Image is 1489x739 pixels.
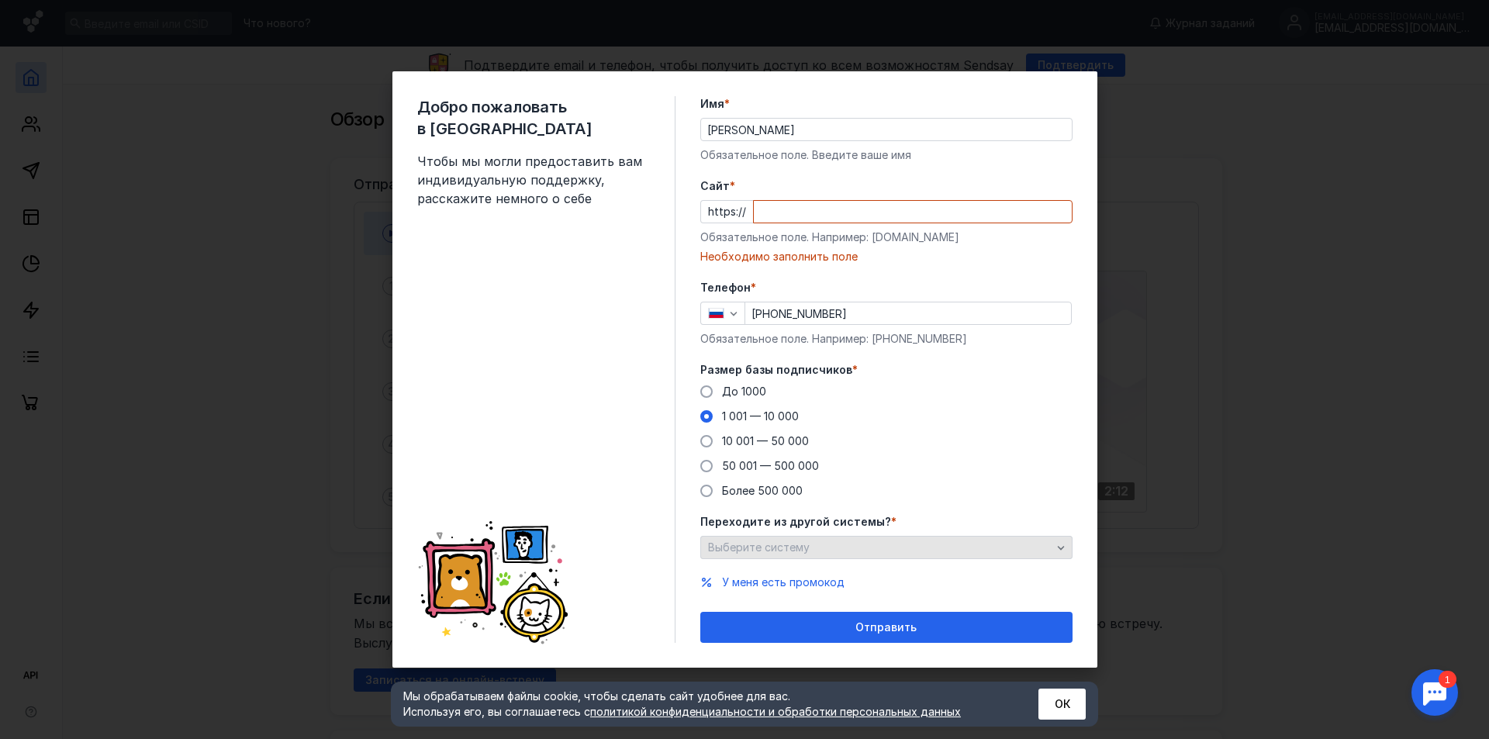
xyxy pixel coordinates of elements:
span: Отправить [855,621,917,634]
div: Мы обрабатываем файлы cookie, чтобы сделать сайт удобнее для вас. Используя его, вы соглашаетесь c [403,689,1000,720]
div: Обязательное поле. Например: [DOMAIN_NAME] [700,230,1073,245]
button: Отправить [700,612,1073,643]
span: Чтобы мы могли предоставить вам индивидуальную поддержку, расскажите немного о себе [417,152,650,208]
span: 50 001 — 500 000 [722,459,819,472]
div: Необходимо заполнить поле [700,249,1073,264]
div: Обязательное поле. Введите ваше имя [700,147,1073,163]
div: 1 [35,9,53,26]
span: У меня есть промокод [722,575,845,589]
span: 10 001 — 50 000 [722,434,809,447]
button: ОК [1038,689,1086,720]
div: Обязательное поле. Например: [PHONE_NUMBER] [700,331,1073,347]
span: Имя [700,96,724,112]
span: Добро пожаловать в [GEOGRAPHIC_DATA] [417,96,650,140]
button: У меня есть промокод [722,575,845,590]
span: Cайт [700,178,730,194]
button: Выберите систему [700,536,1073,559]
span: До 1000 [722,385,766,398]
a: политикой конфиденциальности и обработки персональных данных [590,705,961,718]
span: Размер базы подписчиков [700,362,852,378]
span: Телефон [700,280,751,295]
span: Переходите из другой системы? [700,514,891,530]
span: Более 500 000 [722,484,803,497]
span: Выберите систему [708,540,810,554]
span: 1 001 — 10 000 [722,409,799,423]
